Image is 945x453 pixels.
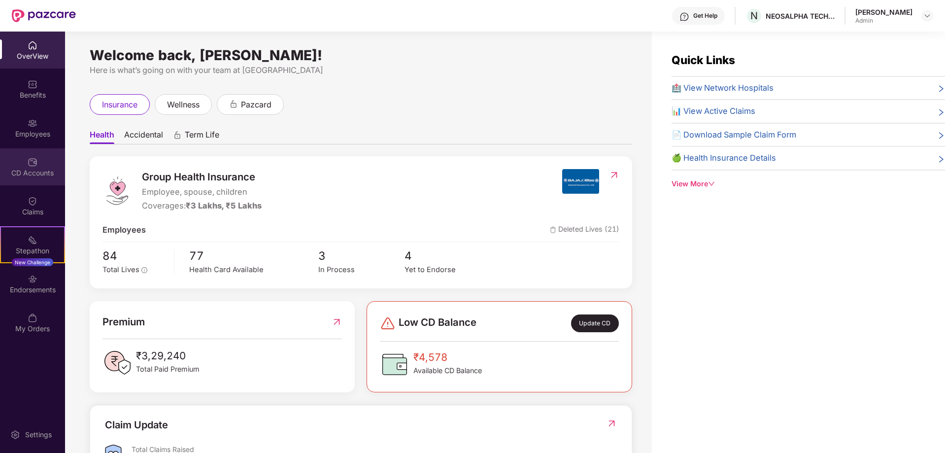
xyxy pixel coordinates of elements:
span: insurance [102,99,137,111]
span: 🍏 Health Insurance Details [672,152,776,165]
div: Yet to Endorse [405,264,491,276]
div: animation [229,100,238,108]
img: CDBalanceIcon [380,349,409,379]
span: right [937,107,945,118]
span: 77 [189,247,318,265]
span: 🏥 View Network Hospitals [672,82,774,95]
span: Term Life [185,130,219,144]
span: Quick Links [672,53,735,67]
div: Get Help [693,12,717,20]
img: svg+xml;base64,PHN2ZyBpZD0iU2V0dGluZy0yMHgyMCIgeG1sbnM9Imh0dHA6Ly93d3cudzMub3JnLzIwMDAvc3ZnIiB3aW... [10,430,20,440]
span: 4 [405,247,491,265]
span: Health [90,130,114,144]
span: Employee, spouse, children [142,186,262,199]
img: svg+xml;base64,PHN2ZyBpZD0iRW1wbG95ZWVzIiB4bWxucz0iaHR0cDovL3d3dy53My5vcmcvMjAwMC9zdmciIHdpZHRoPS... [28,118,37,128]
span: pazcard [241,99,271,111]
img: svg+xml;base64,PHN2ZyBpZD0iRGFuZ2VyLTMyeDMyIiB4bWxucz0iaHR0cDovL3d3dy53My5vcmcvMjAwMC9zdmciIHdpZH... [380,315,396,331]
span: 3 [318,247,405,265]
img: svg+xml;base64,PHN2ZyBpZD0iTXlfT3JkZXJzIiBkYXRhLW5hbWU9Ik15IE9yZGVycyIgeG1sbnM9Imh0dHA6Ly93d3cudz... [28,313,37,323]
img: svg+xml;base64,PHN2ZyBpZD0iRW5kb3JzZW1lbnRzIiB4bWxucz0iaHR0cDovL3d3dy53My5vcmcvMjAwMC9zdmciIHdpZH... [28,274,37,284]
img: New Pazcare Logo [12,9,76,22]
span: down [708,180,715,187]
img: insurerIcon [562,169,599,194]
span: right [937,84,945,95]
div: Update CD [571,314,619,332]
img: deleteIcon [550,227,556,233]
span: Employees [102,224,146,237]
span: Low CD Balance [399,314,476,332]
span: right [937,154,945,165]
img: PaidPremiumIcon [102,348,132,378]
img: svg+xml;base64,PHN2ZyBpZD0iRHJvcGRvd24tMzJ4MzIiIHhtbG5zPSJodHRwOi8vd3d3LnczLm9yZy8yMDAwL3N2ZyIgd2... [923,12,931,20]
span: Accidental [124,130,163,144]
div: Here is what’s going on with your team at [GEOGRAPHIC_DATA] [90,64,632,76]
div: New Challenge [12,258,53,266]
span: 84 [102,247,167,265]
span: ₹3,29,240 [136,348,200,364]
img: RedirectIcon [332,314,342,330]
span: info-circle [141,267,147,273]
img: logo [102,176,132,206]
img: svg+xml;base64,PHN2ZyBpZD0iQmVuZWZpdHMiIHhtbG5zPSJodHRwOi8vd3d3LnczLm9yZy8yMDAwL3N2ZyIgd2lkdGg9Ij... [28,79,37,89]
span: Total Lives [102,265,139,274]
div: Settings [22,430,55,440]
span: 📊 View Active Claims [672,105,755,118]
div: In Process [318,264,405,276]
span: Available CD Balance [413,365,482,376]
span: Group Health Insurance [142,169,262,185]
img: svg+xml;base64,PHN2ZyBpZD0iQ0RfQWNjb3VudHMiIGRhdGEtbmFtZT0iQ0QgQWNjb3VudHMiIHhtbG5zPSJodHRwOi8vd3... [28,157,37,167]
div: Stepathon [1,246,64,256]
div: NEOSALPHA TECHNOLOGIES [GEOGRAPHIC_DATA] [766,11,835,21]
span: ₹3 Lakhs, ₹5 Lakhs [186,201,262,210]
span: Premium [102,314,145,330]
img: RedirectIcon [607,418,617,428]
div: Welcome back, [PERSON_NAME]! [90,51,632,59]
div: View More [672,178,945,189]
span: ₹4,578 [413,349,482,365]
span: 📄 Download Sample Claim Form [672,129,796,141]
div: Coverages: [142,200,262,212]
img: svg+xml;base64,PHN2ZyB4bWxucz0iaHR0cDovL3d3dy53My5vcmcvMjAwMC9zdmciIHdpZHRoPSIyMSIgaGVpZ2h0PSIyMC... [28,235,37,245]
span: right [937,131,945,141]
img: svg+xml;base64,PHN2ZyBpZD0iSG9tZSIgeG1sbnM9Imh0dHA6Ly93d3cudzMub3JnLzIwMDAvc3ZnIiB3aWR0aD0iMjAiIG... [28,40,37,50]
span: wellness [167,99,200,111]
img: RedirectIcon [609,170,619,180]
div: Claim Update [105,418,168,433]
span: Total Paid Premium [136,364,200,375]
span: N [750,10,758,22]
div: animation [173,131,182,139]
div: [PERSON_NAME] [855,7,912,17]
img: svg+xml;base64,PHN2ZyBpZD0iSGVscC0zMngzMiIgeG1sbnM9Imh0dHA6Ly93d3cudzMub3JnLzIwMDAvc3ZnIiB3aWR0aD... [679,12,689,22]
img: svg+xml;base64,PHN2ZyBpZD0iQ2xhaW0iIHhtbG5zPSJodHRwOi8vd3d3LnczLm9yZy8yMDAwL3N2ZyIgd2lkdGg9IjIwIi... [28,196,37,206]
div: Admin [855,17,912,25]
div: Health Card Available [189,264,318,276]
span: Deleted Lives (21) [550,224,619,237]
